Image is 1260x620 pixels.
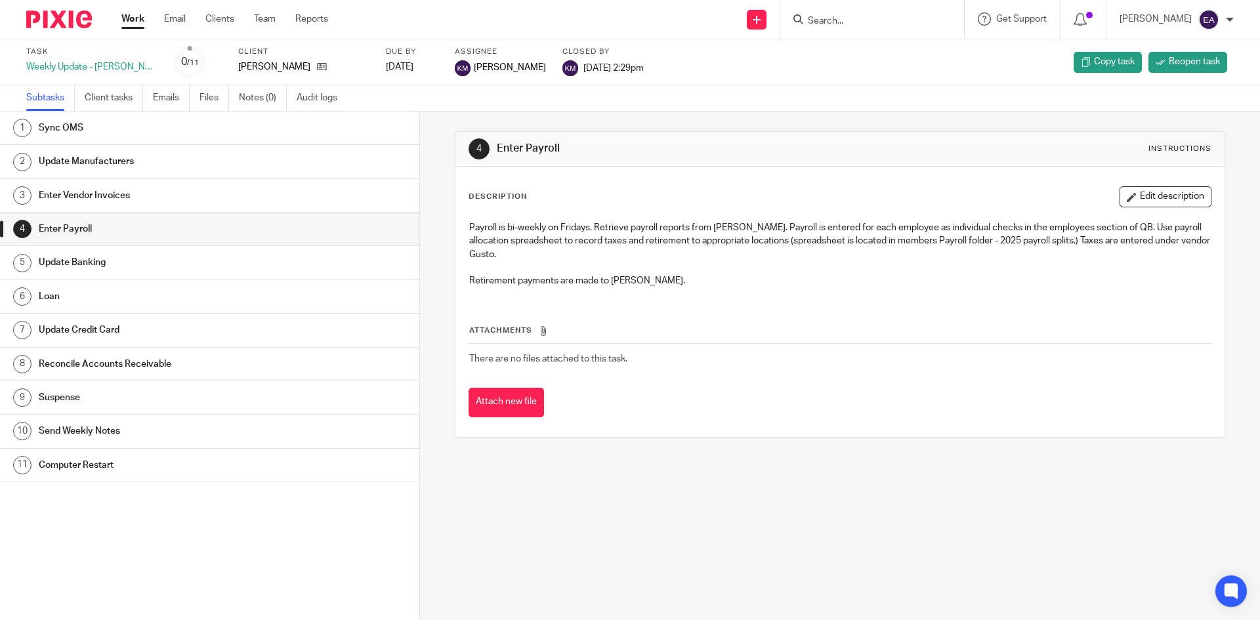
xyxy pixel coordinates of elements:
h1: Update Manufacturers [39,152,284,171]
div: 1 [13,119,31,137]
a: Emails [153,85,190,111]
span: Reopen task [1169,55,1220,68]
a: Copy task [1074,52,1142,73]
button: Attach new file [469,388,544,417]
p: Retirement payments are made to [PERSON_NAME]. [469,274,1210,287]
div: 5 [13,254,31,272]
h1: Suspense [39,388,284,407]
label: Task [26,47,157,57]
div: 10 [13,422,31,440]
h1: Computer Restart [39,455,284,475]
a: Notes (0) [239,85,287,111]
h1: Update Credit Card [39,320,284,340]
span: Get Support [996,14,1047,24]
div: 3 [13,186,31,205]
div: [DATE] [386,60,438,73]
h1: Sync OMS [39,118,284,138]
img: svg%3E [455,60,471,76]
div: 8 [13,355,31,373]
button: Edit description [1120,186,1211,207]
div: 2 [13,153,31,171]
input: Search [807,16,925,28]
a: Email [164,12,186,26]
div: 9 [13,388,31,407]
div: 7 [13,321,31,339]
div: 4 [13,220,31,238]
h1: Send Weekly Notes [39,421,284,441]
a: Clients [205,12,234,26]
label: Due by [386,47,438,57]
h1: Update Banking [39,253,284,272]
div: Instructions [1148,144,1211,154]
div: 0 [181,54,199,70]
p: Description [469,192,527,202]
img: svg%3E [562,60,578,76]
label: Client [238,47,369,57]
img: svg%3E [1198,9,1219,30]
div: 6 [13,287,31,306]
h1: Enter Payroll [39,219,284,239]
a: Files [199,85,229,111]
a: Client tasks [85,85,143,111]
p: [PERSON_NAME] [238,60,310,73]
a: Work [121,12,144,26]
a: Subtasks [26,85,75,111]
a: Reports [295,12,328,26]
div: 4 [469,138,490,159]
span: Copy task [1094,55,1135,68]
label: Closed by [562,47,644,57]
p: Payroll is bi-weekly on Fridays. Retrieve payroll reports from [PERSON_NAME]. Payroll is entered ... [469,221,1210,261]
span: Attachments [469,327,532,334]
div: 11 [13,456,31,474]
h1: Loan [39,287,284,306]
h1: Enter Payroll [497,142,868,155]
img: Pixie [26,10,92,28]
a: Audit logs [297,85,347,111]
a: Team [254,12,276,26]
div: Weekly Update - [PERSON_NAME] [26,60,157,73]
span: [DATE] 2:29pm [583,63,644,72]
small: /11 [187,59,199,66]
h1: Enter Vendor Invoices [39,186,284,205]
p: [PERSON_NAME] [1120,12,1192,26]
span: [PERSON_NAME] [474,61,546,74]
a: Reopen task [1148,52,1227,73]
label: Assignee [455,47,546,57]
h1: Reconcile Accounts Receivable [39,354,284,374]
span: There are no files attached to this task. [469,354,627,363]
